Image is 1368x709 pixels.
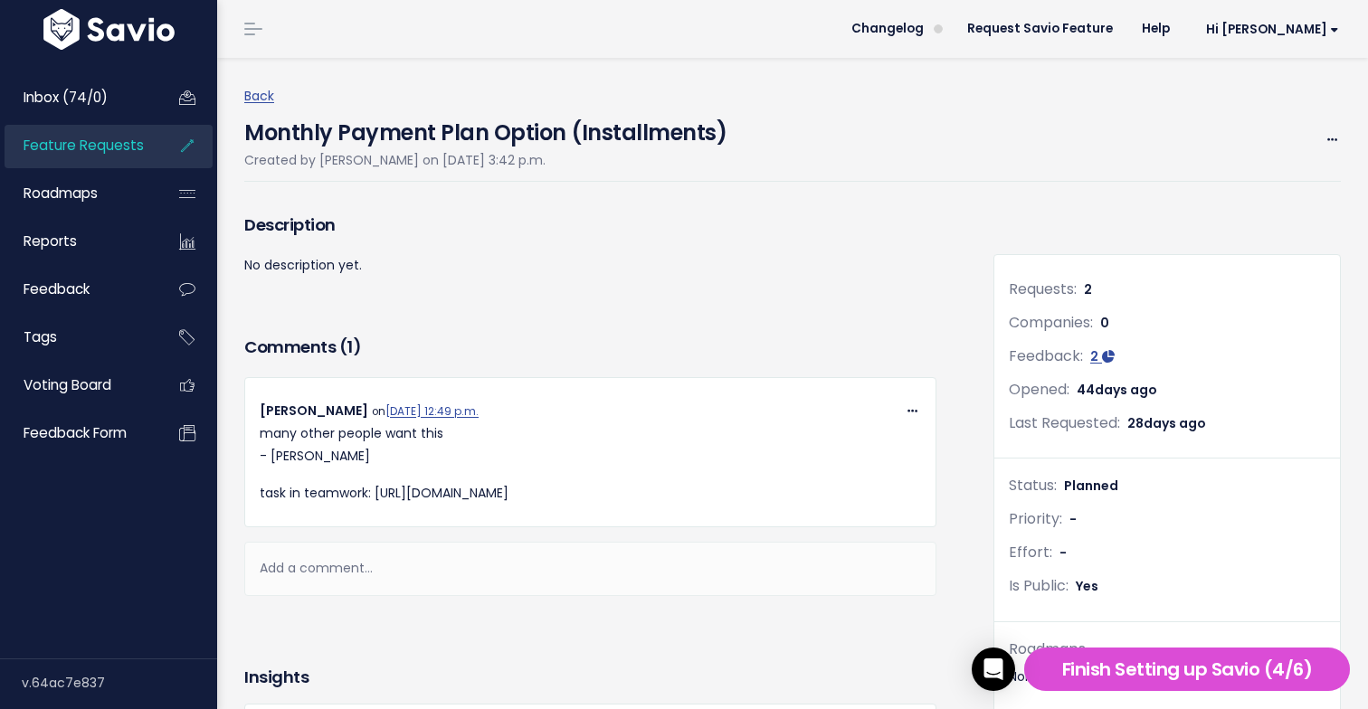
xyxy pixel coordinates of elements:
[385,404,479,419] a: [DATE] 12:49 p.m.
[1144,414,1206,432] span: days ago
[953,15,1127,43] a: Request Savio Feature
[5,269,150,310] a: Feedback
[24,279,90,298] span: Feedback
[244,335,936,360] h3: Comments ( )
[1009,475,1057,496] span: Status:
[1076,577,1098,595] span: Yes
[244,665,309,690] h3: Insights
[1009,412,1120,433] span: Last Requested:
[5,412,150,454] a: Feedback form
[24,136,144,155] span: Feature Requests
[260,402,368,420] span: [PERSON_NAME]
[1095,381,1157,399] span: days ago
[1009,279,1077,299] span: Requests:
[1064,477,1118,495] span: Planned
[260,482,921,505] p: task in teamwork: [URL][DOMAIN_NAME]
[1100,314,1109,332] span: 0
[244,87,274,105] a: Back
[972,648,1015,691] div: Open Intercom Messenger
[1009,637,1325,663] div: Roadmaps
[5,77,150,118] a: Inbox (74/0)
[244,108,727,149] h4: Monthly Payment Plan Option (Installments)
[1009,345,1083,366] span: Feedback:
[244,213,936,238] h3: Description
[1206,23,1339,36] span: Hi [PERSON_NAME]
[1184,15,1354,43] a: Hi [PERSON_NAME]
[5,364,150,406] a: Voting Board
[1009,312,1093,333] span: Companies:
[5,221,150,262] a: Reports
[244,254,936,277] p: No description yet.
[24,327,57,346] span: Tags
[5,125,150,166] a: Feature Requests
[5,317,150,358] a: Tags
[851,23,924,35] span: Changelog
[1032,656,1342,683] h5: Finish Setting up Savio (4/6)
[347,336,353,358] span: 1
[1084,280,1092,298] span: 2
[1090,347,1115,365] a: 2
[1127,414,1206,432] span: 28
[1009,508,1062,529] span: Priority:
[1009,542,1052,562] span: Effort:
[260,422,921,468] p: many other people want this - [PERSON_NAME]
[1009,379,1069,400] span: Opened:
[24,88,108,107] span: Inbox (74/0)
[1009,575,1069,596] span: Is Public:
[1077,381,1157,399] span: 44
[24,232,77,251] span: Reports
[244,542,936,595] div: Add a comment...
[5,173,150,214] a: Roadmaps
[24,423,127,442] span: Feedback form
[24,184,98,203] span: Roadmaps
[1069,510,1077,528] span: -
[1090,347,1098,365] span: 2
[1127,15,1184,43] a: Help
[24,375,111,394] span: Voting Board
[1059,544,1067,562] span: -
[39,9,179,50] img: logo-white.9d6f32f41409.svg
[244,151,546,169] span: Created by [PERSON_NAME] on [DATE] 3:42 p.m.
[372,404,479,419] span: on
[22,659,217,706] div: v.64ac7e837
